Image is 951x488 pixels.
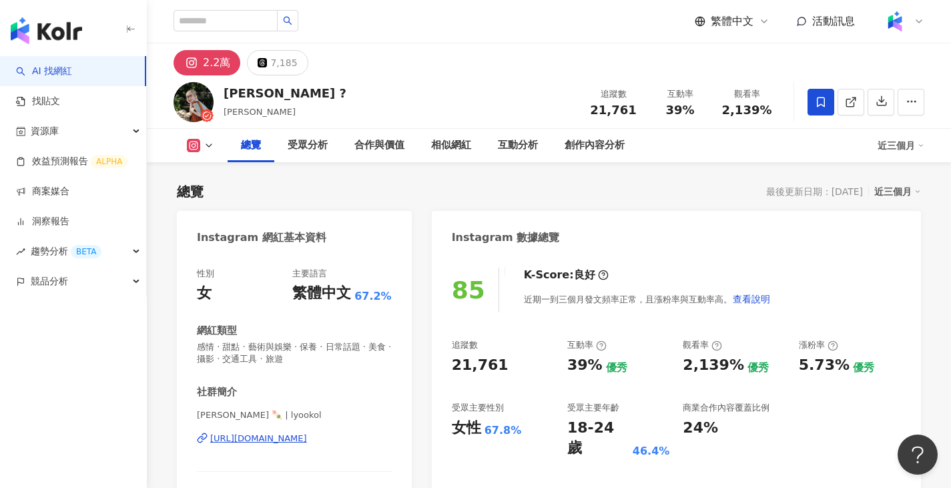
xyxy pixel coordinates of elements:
div: 互動率 [655,87,705,101]
div: 優秀 [747,360,769,375]
div: K-Score : [524,268,609,282]
span: [PERSON_NAME] [224,107,296,117]
div: 近期一到三個月發文頻率正常，且漲粉率與互動率高。 [524,286,771,312]
div: 觀看率 [721,87,772,101]
button: 查看說明 [732,286,771,312]
div: 追蹤數 [452,339,478,351]
div: 18-24 歲 [567,418,629,459]
img: KOL Avatar [174,82,214,122]
div: 受眾主要年齡 [567,402,619,414]
iframe: Help Scout Beacon - Open [898,435,938,475]
div: Instagram 網紅基本資料 [197,230,326,245]
div: Instagram 數據總覽 [452,230,560,245]
div: 互動分析 [498,138,538,154]
div: 5.73% [799,355,850,376]
div: 良好 [574,268,595,282]
button: 2.2萬 [174,50,240,75]
div: 相似網紅 [431,138,471,154]
div: 近三個月 [874,183,921,200]
div: [PERSON_NAME] ? [224,85,346,101]
a: 效益預測報告ALPHA [16,155,127,168]
a: [URL][DOMAIN_NAME] [197,433,392,445]
img: logo [11,17,82,44]
span: 21,761 [590,103,636,117]
div: 女性 [452,418,481,439]
div: 性別 [197,268,214,280]
div: 觀看率 [683,339,722,351]
div: 商業合作內容覆蓋比例 [683,402,769,414]
div: 受眾分析 [288,138,328,154]
span: 繁體中文 [711,14,753,29]
div: 21,761 [452,355,509,376]
div: 創作內容分析 [565,138,625,154]
span: 查看說明 [733,294,770,304]
div: 優秀 [853,360,874,375]
span: [PERSON_NAME] 🍡 | lyookol [197,409,392,421]
div: 總覽 [241,138,261,154]
span: 67.2% [354,289,392,304]
img: Kolr%20app%20icon%20%281%29.png [882,9,908,34]
div: 社群簡介 [197,385,237,399]
div: 追蹤數 [588,87,639,101]
div: 39% [567,355,603,376]
div: 繁體中文 [292,283,351,304]
div: 受眾主要性別 [452,402,504,414]
div: 2,139% [683,355,744,376]
a: 洞察報告 [16,215,69,228]
span: 活動訊息 [812,15,855,27]
span: 39% [665,103,694,117]
div: 2.2萬 [203,53,230,72]
div: 優秀 [606,360,627,375]
div: 漲粉率 [799,339,838,351]
span: 2,139% [722,103,772,117]
div: 67.8% [485,423,522,438]
span: search [283,16,292,25]
div: [URL][DOMAIN_NAME] [210,433,307,445]
a: 商案媒合 [16,185,69,198]
div: 總覽 [177,182,204,201]
div: 網紅類型 [197,324,237,338]
div: 互動率 [567,339,607,351]
div: 46.4% [633,444,670,459]
div: 最後更新日期：[DATE] [766,186,863,197]
a: searchAI 找網紅 [16,65,72,78]
span: 感情 · 甜點 · 藝術與娛樂 · 保養 · 日常話題 · 美食 · 攝影 · 交通工具 · 旅遊 [197,341,392,365]
a: 找貼文 [16,95,60,108]
div: 7,185 [270,53,297,72]
button: 7,185 [247,50,308,75]
div: 主要語言 [292,268,327,280]
div: 85 [452,276,485,304]
div: 合作與價值 [354,138,404,154]
span: 趨勢分析 [31,236,101,266]
div: 女 [197,283,212,304]
span: rise [16,247,25,256]
span: 競品分析 [31,266,68,296]
span: 資源庫 [31,116,59,146]
div: 24% [683,418,718,439]
div: BETA [71,245,101,258]
div: 近三個月 [878,135,924,156]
